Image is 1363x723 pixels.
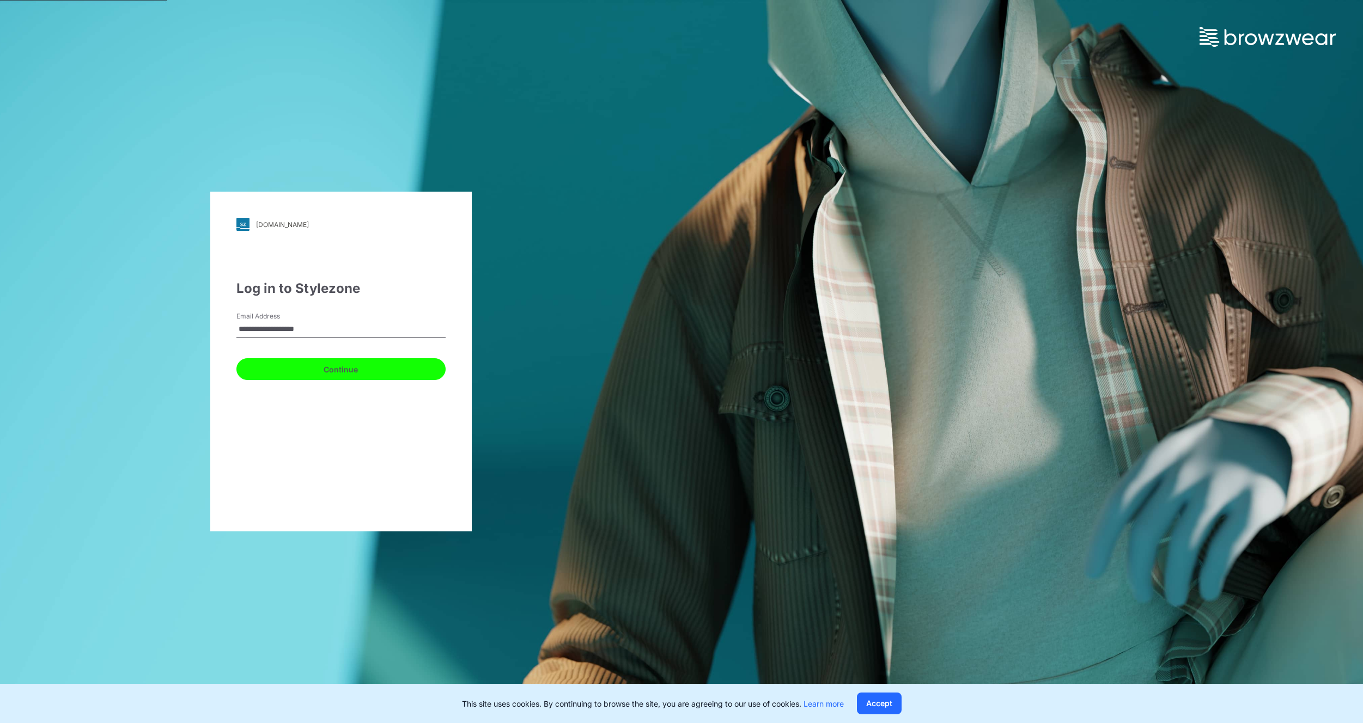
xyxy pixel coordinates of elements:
a: Learn more [804,699,844,708]
button: Continue [236,358,446,380]
div: [DOMAIN_NAME] [256,220,309,229]
img: svg+xml;base64,PHN2ZyB3aWR0aD0iMjgiIGhlaWdodD0iMjgiIHZpZXdCb3g9IjAgMCAyOCAyOCIgZmlsbD0ibm9uZSIgeG... [236,218,250,231]
button: Accept [857,693,902,714]
div: Log in to Stylezone [236,279,446,298]
label: Email Address [236,311,313,321]
a: [DOMAIN_NAME] [236,218,446,231]
img: browzwear-logo.73288ffb.svg [1200,27,1336,47]
p: This site uses cookies. By continuing to browse the site, you are agreeing to our use of cookies. [462,698,844,709]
